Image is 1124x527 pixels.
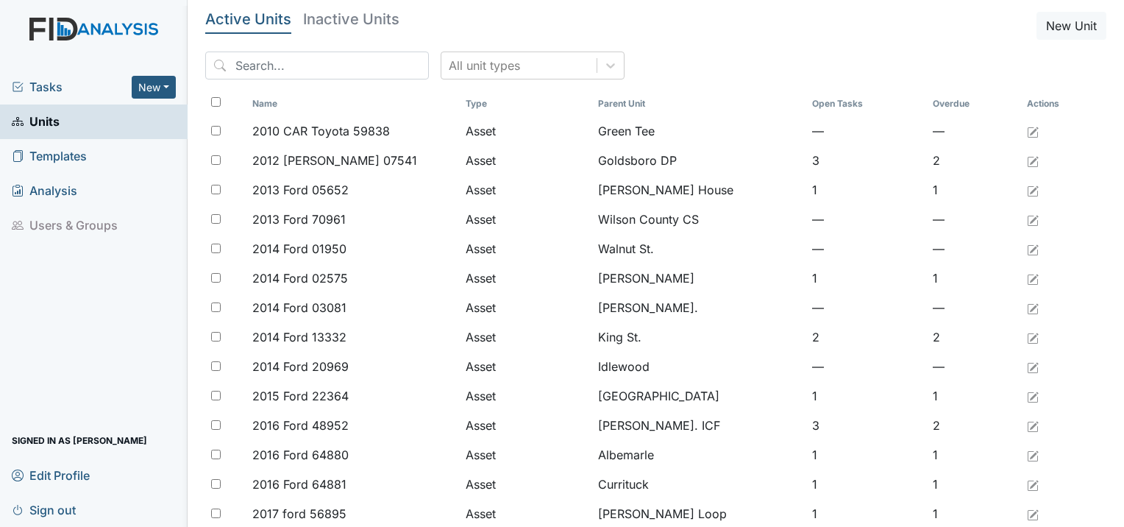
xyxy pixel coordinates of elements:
td: Idlewood [592,352,805,381]
span: 2016 Ford 64880 [252,446,349,464]
td: King St. [592,322,805,352]
td: Asset [460,263,592,293]
th: Actions [1021,91,1095,116]
div: All unit types [449,57,520,74]
span: 2014 Ford 01950 [252,240,346,258]
a: Edit [1027,475,1039,493]
a: Edit [1027,122,1039,140]
td: 1 [806,381,928,411]
td: Asset [460,293,592,322]
span: 2014 Ford 02575 [252,269,348,287]
td: 1 [806,175,928,205]
a: Edit [1027,328,1039,346]
td: Albemarle [592,440,805,470]
td: — [927,352,1021,381]
td: 1 [806,470,928,499]
h5: Active Units [205,12,291,26]
td: 2 [806,322,928,352]
td: — [806,352,928,381]
button: New [132,76,176,99]
span: 2013 Ford 70961 [252,211,346,228]
span: Signed in as [PERSON_NAME] [12,429,147,452]
td: 3 [806,411,928,440]
td: Asset [460,322,592,352]
td: 2 [927,146,1021,175]
th: Toggle SortBy [246,91,460,116]
td: — [927,116,1021,146]
span: Edit Profile [12,464,90,487]
td: [PERSON_NAME] [592,263,805,293]
td: — [927,234,1021,263]
td: Asset [460,470,592,499]
td: Asset [460,352,592,381]
td: 1 [927,440,1021,470]
td: 1 [806,440,928,470]
a: Edit [1027,299,1039,316]
input: Toggle All Rows Selected [211,97,221,107]
td: 1 [806,263,928,293]
td: — [806,293,928,322]
td: 1 [927,381,1021,411]
td: Currituck [592,470,805,499]
a: Edit [1027,358,1039,375]
a: Edit [1027,181,1039,199]
a: Edit [1027,211,1039,228]
span: 2015 Ford 22364 [252,387,349,405]
span: 2014 Ford 13332 [252,328,346,346]
td: Goldsboro DP [592,146,805,175]
span: 2014 Ford 03081 [252,299,346,316]
td: Walnut St. [592,234,805,263]
td: [PERSON_NAME]. ICF [592,411,805,440]
td: Asset [460,381,592,411]
span: 2013 Ford 05652 [252,181,349,199]
span: Units [12,110,60,133]
button: New Unit [1036,12,1106,40]
td: 3 [806,146,928,175]
td: 1 [927,470,1021,499]
a: Edit [1027,269,1039,287]
td: — [806,205,928,234]
td: [PERSON_NAME]. [592,293,805,322]
th: Toggle SortBy [806,91,928,116]
span: 2017 ford 56895 [252,505,346,523]
th: Toggle SortBy [460,91,592,116]
td: Wilson County CS [592,205,805,234]
a: Edit [1027,152,1039,169]
td: Asset [460,440,592,470]
span: Templates [12,145,87,168]
td: — [806,234,928,263]
td: Green Tee [592,116,805,146]
a: Edit [1027,446,1039,464]
td: 2 [927,322,1021,352]
td: — [806,116,928,146]
span: 2014 Ford 20969 [252,358,349,375]
span: 2016 Ford 48952 [252,417,349,434]
a: Edit [1027,240,1039,258]
span: Sign out [12,498,76,521]
td: [PERSON_NAME] House [592,175,805,205]
th: Toggle SortBy [927,91,1021,116]
td: 1 [927,175,1021,205]
a: Tasks [12,78,132,96]
td: — [927,205,1021,234]
td: Asset [460,146,592,175]
span: 2016 Ford 64881 [252,475,346,493]
td: [GEOGRAPHIC_DATA] [592,381,805,411]
td: 1 [927,263,1021,293]
td: Asset [460,175,592,205]
th: Toggle SortBy [592,91,805,116]
span: 2010 CAR Toyota 59838 [252,122,390,140]
a: Edit [1027,417,1039,434]
td: Asset [460,411,592,440]
h5: Inactive Units [303,12,399,26]
a: Edit [1027,505,1039,523]
input: Search... [205,52,429,79]
a: Edit [1027,387,1039,405]
td: — [927,293,1021,322]
td: Asset [460,116,592,146]
span: Analysis [12,180,77,202]
td: Asset [460,205,592,234]
td: 2 [927,411,1021,440]
span: 2012 [PERSON_NAME] 07541 [252,152,417,169]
